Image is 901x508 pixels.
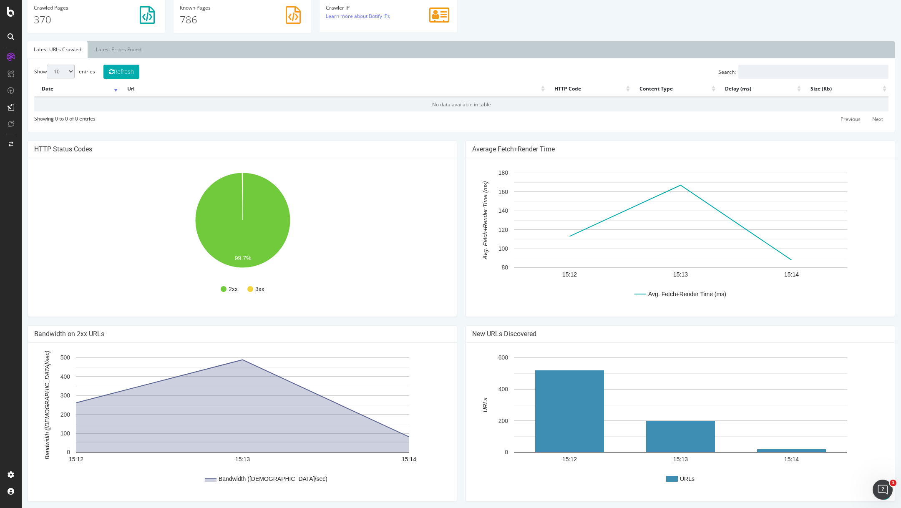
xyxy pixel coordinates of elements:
[873,480,893,500] iframe: Intercom live chat
[13,81,98,97] th: Date: activate to sort column ascending
[12,13,137,27] p: 370
[380,456,395,463] text: 15:14
[450,145,867,153] h4: Average Fetch+Render Time
[39,411,49,418] text: 200
[98,81,525,97] th: Url: activate to sort column ascending
[460,398,467,412] text: URLs
[39,430,49,437] text: 100
[627,291,705,297] text: Avg. Fetch+Render Time (ms)
[13,145,429,153] h4: HTTP Status Codes
[450,164,867,310] svg: A chart.
[13,111,74,122] div: Showing 0 to 0 of 0 entries
[450,330,867,338] h4: New URLs Discovered
[477,208,487,214] text: 140
[68,41,126,58] a: Latest Errors Found
[483,449,486,456] text: 0
[781,81,867,97] th: Size (Kb): activate to sort column ascending
[6,41,66,58] a: Latest URLs Crawled
[541,271,555,278] text: 15:12
[477,189,487,195] text: 160
[13,330,429,338] h4: Bandwidth on 2xx URLs
[25,65,53,78] select: Showentries
[845,113,867,126] a: Next
[697,65,867,79] label: Search:
[541,456,555,463] text: 15:12
[234,286,243,292] text: 3xx
[304,13,368,20] a: Learn more about Botify IPs
[214,456,228,463] text: 15:13
[13,65,73,78] label: Show entries
[696,81,781,97] th: Delay (ms): activate to sort column ascending
[213,255,230,262] text: 99.7%
[13,164,429,310] svg: A chart.
[763,271,777,278] text: 15:14
[450,349,867,495] svg: A chart.
[480,264,486,271] text: 80
[652,456,666,463] text: 15:13
[477,226,487,233] text: 120
[197,475,306,482] text: Bandwidth ([DEMOGRAPHIC_DATA]/sec)
[813,113,844,126] a: Previous
[890,480,896,486] span: 1
[717,65,867,79] input: Search:
[763,456,777,463] text: 15:14
[525,81,611,97] th: HTTP Code: activate to sort column ascending
[158,5,283,10] h4: Pages Known
[460,181,467,260] text: Avg. Fetch+Render Time (ms)
[12,5,137,10] h4: Pages Crawled
[158,13,283,27] p: 786
[22,351,29,460] text: Bandwidth ([DEMOGRAPHIC_DATA]/sec)
[477,417,487,424] text: 200
[610,81,696,97] th: Content Type: activate to sort column ascending
[13,349,429,495] svg: A chart.
[304,5,429,10] h4: Crawler IP
[477,386,487,392] text: 400
[13,97,867,111] td: No data available in table
[477,245,487,252] text: 100
[82,65,118,79] button: Refresh
[477,355,487,361] text: 600
[39,373,49,380] text: 400
[39,355,49,361] text: 500
[207,286,216,292] text: 2xx
[477,170,487,176] text: 180
[652,271,666,278] text: 15:13
[45,449,48,456] text: 0
[47,456,62,463] text: 15:12
[658,475,673,482] text: URLs
[39,392,49,399] text: 300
